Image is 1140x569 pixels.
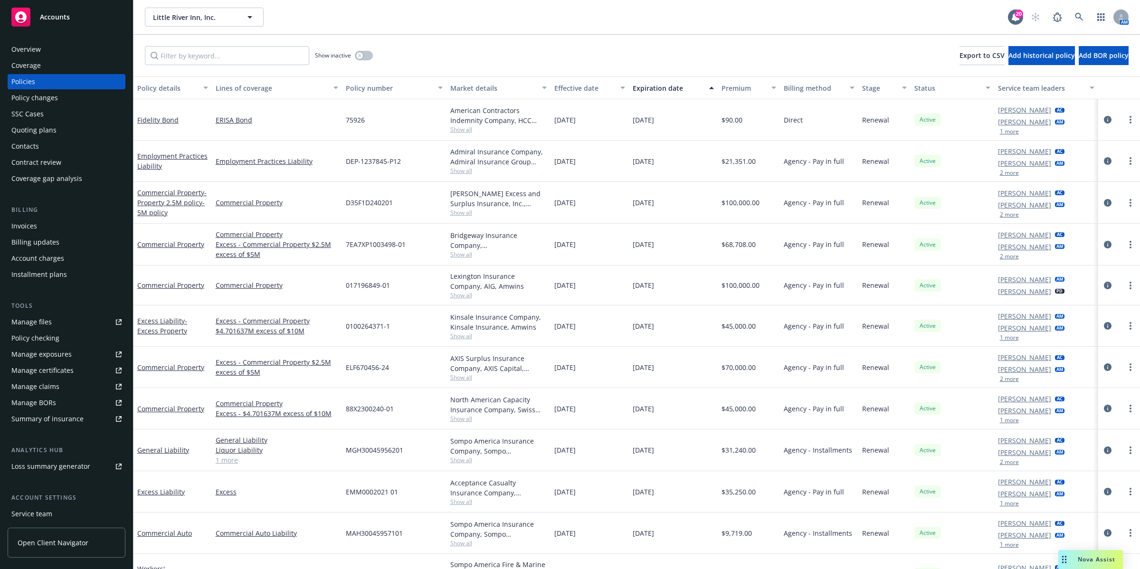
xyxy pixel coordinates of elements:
[1125,361,1136,373] a: more
[137,83,198,93] div: Policy details
[137,240,204,249] a: Commercial Property
[994,76,1099,99] button: Service team leaders
[450,291,547,299] span: Show all
[780,76,858,99] button: Billing method
[1008,51,1075,60] span: Add historical policy
[8,411,125,427] a: Summary of insurance
[1102,445,1113,456] a: circleInformation
[216,156,338,166] a: Employment Practices Liability
[918,529,937,537] span: Active
[137,115,179,124] a: Fidelity Bond
[862,321,889,331] span: Renewal
[1079,46,1129,65] button: Add BOR policy
[346,321,390,331] span: 0100264371-1
[8,90,125,105] a: Policy changes
[722,280,760,290] span: $100,000.00
[40,13,70,21] span: Accounts
[450,373,547,381] span: Show all
[450,250,547,258] span: Show all
[8,235,125,250] a: Billing updates
[633,115,654,125] span: [DATE]
[1125,320,1136,332] a: more
[918,240,937,249] span: Active
[137,188,207,217] span: - Property 2.5M policy-5M policy
[8,155,125,170] a: Contract review
[11,218,37,234] div: Invoices
[554,115,576,125] span: [DATE]
[1102,320,1113,332] a: circleInformation
[11,123,57,138] div: Quoting plans
[862,362,889,372] span: Renewal
[216,198,338,208] a: Commercial Property
[1026,8,1045,27] a: Start snowing
[1058,550,1123,569] button: Nova Assist
[998,477,1051,487] a: [PERSON_NAME]
[998,489,1051,499] a: [PERSON_NAME]
[1000,335,1019,341] button: 1 more
[137,316,187,335] a: Excess Liability
[8,347,125,362] span: Manage exposures
[718,76,780,99] button: Premium
[450,415,547,423] span: Show all
[1008,46,1075,65] button: Add historical policy
[998,406,1051,416] a: [PERSON_NAME]
[137,529,192,538] a: Commercial Auto
[8,446,125,455] div: Analytics hub
[11,155,61,170] div: Contract review
[722,239,756,249] span: $68,708.00
[862,445,889,455] span: Renewal
[216,83,328,93] div: Lines of coverage
[1000,376,1019,382] button: 2 more
[8,251,125,266] a: Account charges
[346,528,403,538] span: MAH30045957101
[1125,155,1136,167] a: more
[862,528,889,538] span: Renewal
[1125,280,1136,291] a: more
[1125,403,1136,414] a: more
[342,76,446,99] button: Policy number
[450,519,547,539] div: Sompo America Insurance Company, Sompo International
[450,395,547,415] div: North American Capacity Insurance Company, Swiss Re, Amwins
[450,539,547,547] span: Show all
[1102,197,1113,209] a: circleInformation
[998,275,1051,284] a: [PERSON_NAME]
[346,280,390,290] span: 017196849-01
[8,493,125,503] div: Account settings
[998,323,1051,333] a: [PERSON_NAME]
[918,115,937,124] span: Active
[554,362,576,372] span: [DATE]
[1000,417,1019,423] button: 1 more
[998,146,1051,156] a: [PERSON_NAME]
[1102,155,1113,167] a: circleInformation
[959,51,1005,60] span: Export to CSV
[918,404,937,413] span: Active
[11,331,59,346] div: Policy checking
[137,363,204,372] a: Commercial Property
[346,239,406,249] span: 7EA7XP1003498-01
[784,404,844,414] span: Agency - Pay in full
[554,280,576,290] span: [DATE]
[1102,403,1113,414] a: circleInformation
[918,281,937,290] span: Active
[784,239,844,249] span: Agency - Pay in full
[346,487,398,497] span: EMM0002021 01
[633,362,654,372] span: [DATE]
[216,239,338,259] a: Excess - Commercial Property $2.5M excess of $5M
[11,139,39,154] div: Contacts
[450,209,547,217] span: Show all
[998,530,1051,540] a: [PERSON_NAME]
[1000,459,1019,465] button: 2 more
[1000,254,1019,259] button: 2 more
[633,156,654,166] span: [DATE]
[1125,114,1136,125] a: more
[450,105,547,125] div: American Contractors Indemnity Company, HCC Surety
[1079,51,1129,60] span: Add BOR policy
[998,158,1051,168] a: [PERSON_NAME]
[11,74,35,89] div: Policies
[11,411,84,427] div: Summary of insurance
[153,12,235,22] span: Little River Inn, Inc.
[8,218,125,234] a: Invoices
[8,42,125,57] a: Overview
[446,76,551,99] button: Market details
[918,446,937,455] span: Active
